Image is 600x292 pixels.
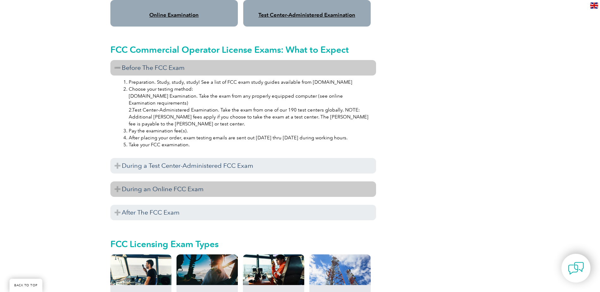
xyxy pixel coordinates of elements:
[110,158,376,173] h3: During a Test Center-Administered FCC Exam
[129,134,370,141] li: After placing your order, exam testing emails are sent out [DATE] thru [DATE] during working hours.
[110,205,376,220] h3: After The FCC Exam
[129,127,370,134] li: Pay the examination fee(s).
[129,79,370,86] li: Preparation. Study, study, study! See a list of FCC exam study guides available from [DOMAIN_NAME]
[590,3,598,9] img: en
[110,45,376,55] h2: FCC Commercial Operator License Exams: What to Expect
[149,12,199,18] a: Online Examination
[110,181,376,197] h3: During an Online FCC Exam
[129,86,370,127] li: Choose your testing method: [DOMAIN_NAME] Examination. Take the exam from any properly equipped c...
[110,60,376,76] h3: Before The FCC Exam
[129,141,370,148] li: Take your FCC examination.
[9,279,42,292] a: BACK TO TOP
[568,260,584,276] img: contact-chat.png
[258,12,355,18] a: Test Center-Administered Examination
[110,239,376,249] h2: FCC Licensing Exam Types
